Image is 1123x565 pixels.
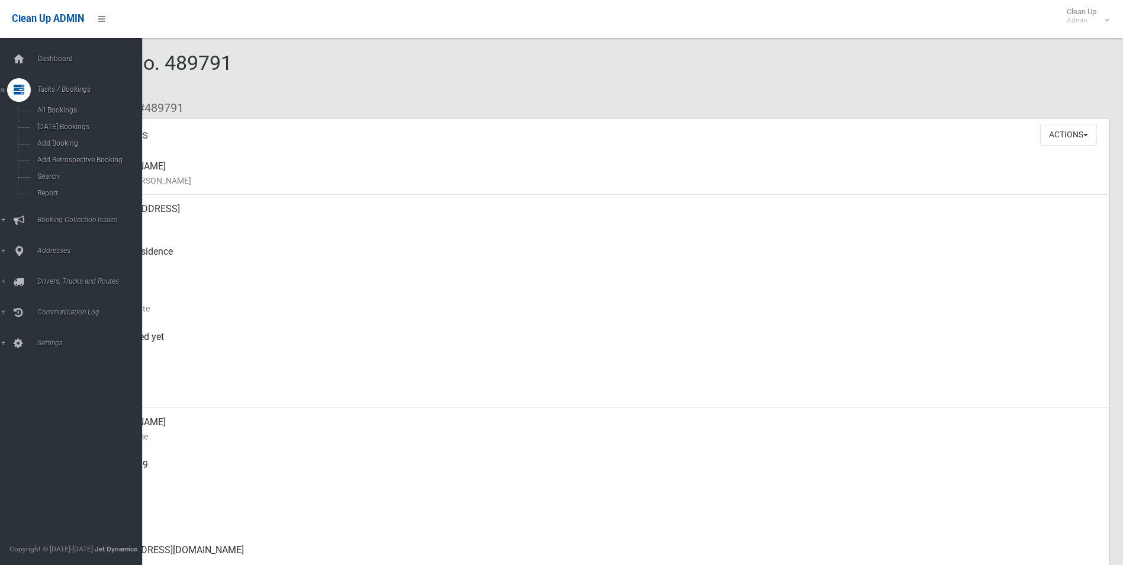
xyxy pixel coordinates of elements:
span: Add Booking [34,139,141,147]
span: Search [34,172,141,181]
span: Clean Up ADMIN [12,13,84,24]
small: Mobile [95,472,1099,486]
span: Add Retrospective Booking [34,156,141,164]
span: [DATE] Bookings [34,123,141,131]
small: Address [95,216,1099,230]
div: [DATE] [95,365,1099,408]
span: Addresses [34,246,151,255]
div: None given [95,493,1099,536]
div: [STREET_ADDRESS] [95,195,1099,237]
span: Drivers, Trucks and Routes [34,277,151,285]
small: Landline [95,515,1099,529]
span: All Bookings [34,106,141,114]
div: Front of Residence [95,237,1099,280]
small: Name of [PERSON_NAME] [95,174,1099,188]
small: Contact Name [95,429,1099,444]
div: Not collected yet [95,323,1099,365]
span: Booking No. 489791 [52,51,232,97]
div: [PERSON_NAME] [95,408,1099,451]
small: Zone [95,387,1099,401]
span: Settings [34,339,151,347]
span: Clean Up [1061,7,1108,25]
span: Dashboard [34,54,151,63]
li: #489791 [129,97,184,119]
small: Pickup Point [95,259,1099,273]
span: Report [34,189,141,197]
span: Booking Collection Issues [34,216,151,224]
span: Copyright © [DATE]-[DATE] [9,545,93,553]
span: Tasks / Bookings [34,85,151,94]
strong: Jet Dynamics [95,545,137,553]
small: Admin [1067,16,1096,25]
div: 0430808479 [95,451,1099,493]
button: Actions [1040,124,1097,146]
div: [PERSON_NAME] [95,152,1099,195]
small: Collection Date [95,301,1099,316]
small: Collected At [95,344,1099,358]
span: Communication Log [34,308,151,316]
div: [DATE] [95,280,1099,323]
